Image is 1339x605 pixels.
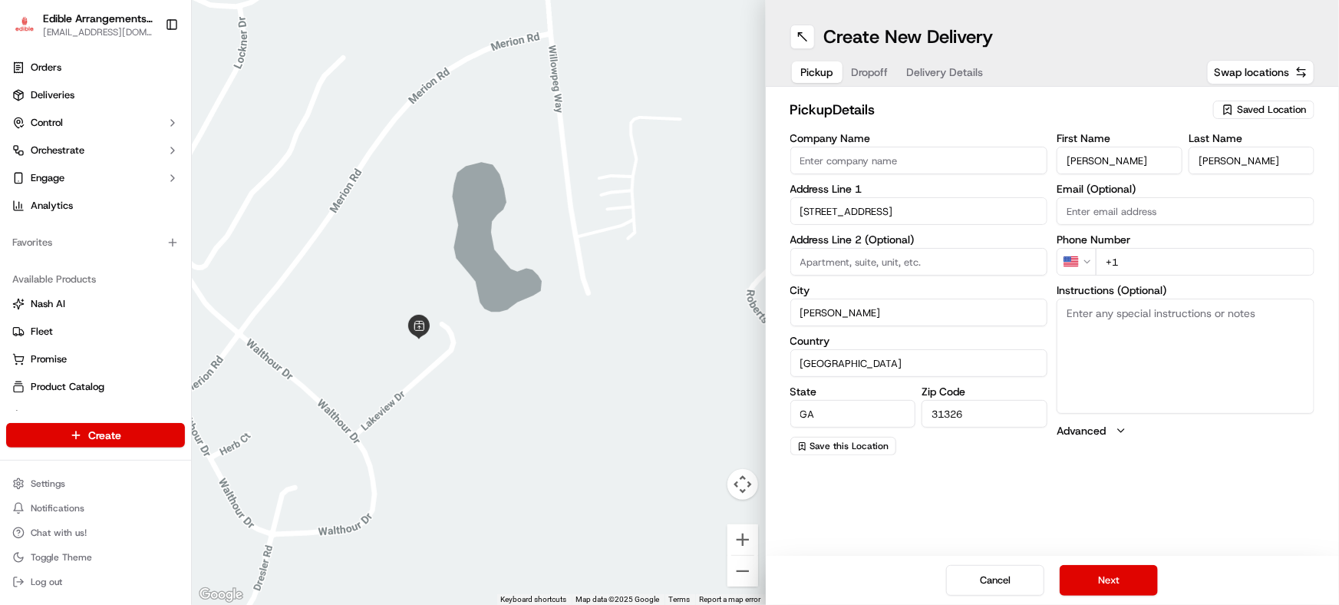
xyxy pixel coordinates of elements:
a: 📗Knowledge Base [9,217,124,244]
a: Promise [12,352,179,366]
a: Fleet [12,325,179,339]
span: Settings [31,478,65,490]
button: Next [1060,565,1158,596]
a: Deliveries [6,83,185,107]
span: Edible Arrangements - [GEOGRAPHIC_DATA], [GEOGRAPHIC_DATA] [43,11,153,26]
input: Apartment, suite, unit, etc. [790,248,1048,276]
span: Knowledge Base [31,223,117,238]
span: Returns [31,408,65,422]
label: Advanced [1057,423,1106,438]
button: Zoom in [727,524,758,555]
label: City [790,285,1048,296]
a: Returns [12,408,179,422]
button: Save this Location [790,437,896,455]
input: Enter phone number [1096,248,1314,276]
button: Promise [6,347,185,372]
span: Orchestrate [31,144,84,157]
label: Email (Optional) [1057,183,1314,194]
label: Company Name [790,133,1048,144]
span: Deliveries [31,88,74,102]
span: Map data ©2025 Google [576,595,660,603]
button: Create [6,423,185,448]
div: Favorites [6,230,185,255]
label: Phone Number [1057,234,1314,245]
div: Available Products [6,267,185,292]
input: Enter state [790,400,916,428]
button: Swap locations [1207,60,1314,84]
input: Enter email address [1057,197,1314,225]
button: Start new chat [261,151,279,170]
img: 1736555255976-a54dd68f-1ca7-489b-9aae-adbdc363a1c4 [15,147,43,174]
h2: pickup Details [790,99,1205,121]
span: Fleet [31,325,53,339]
button: Zoom out [727,556,758,587]
label: Country [790,336,1048,346]
a: Orders [6,55,185,80]
p: Welcome 👋 [15,61,279,86]
a: Product Catalog [12,380,179,394]
button: Product Catalog [6,375,185,399]
label: Instructions (Optional) [1057,285,1314,296]
button: Map camera controls [727,469,758,500]
input: Enter last name [1189,147,1314,174]
button: [EMAIL_ADDRESS][DOMAIN_NAME] [43,26,153,38]
a: Terms (opens in new tab) [669,595,691,603]
span: Notifications [31,502,84,514]
span: API Documentation [145,223,246,238]
label: First Name [1057,133,1182,144]
label: Address Line 1 [790,183,1048,194]
span: Log out [31,576,62,588]
button: Toggle Theme [6,547,185,568]
img: Google [196,585,246,605]
span: Chat with us! [31,527,87,539]
a: Powered byPylon [108,260,186,272]
button: Keyboard shortcuts [501,594,567,605]
button: Advanced [1057,423,1314,438]
input: Enter city [790,299,1048,326]
button: Settings [6,473,185,494]
button: Notifications [6,498,185,519]
button: Edible Arrangements - Savannah, GAEdible Arrangements - [GEOGRAPHIC_DATA], [GEOGRAPHIC_DATA][EMAI... [6,6,159,43]
button: Chat with us! [6,522,185,544]
button: Fleet [6,319,185,344]
button: Saved Location [1213,99,1314,121]
input: Enter address [790,197,1048,225]
span: Orders [31,61,61,74]
input: Got a question? Start typing here... [40,99,276,115]
h1: Create New Delivery [824,25,994,49]
label: Address Line 2 (Optional) [790,234,1048,245]
a: Analytics [6,193,185,218]
a: Open this area in Google Maps (opens a new window) [196,585,246,605]
button: Control [6,111,185,135]
button: Returns [6,402,185,427]
span: Pickup [801,64,833,80]
span: Engage [31,171,64,185]
input: Enter first name [1057,147,1182,174]
div: 💻 [130,224,142,236]
img: Nash [15,15,46,46]
span: Product Catalog [31,380,104,394]
span: Dropoff [852,64,889,80]
span: Control [31,116,63,130]
div: 📗 [15,224,28,236]
button: Orchestrate [6,138,185,163]
input: Enter zip code [922,400,1047,428]
a: Nash AI [12,297,179,311]
button: Engage [6,166,185,190]
a: 💻API Documentation [124,217,252,244]
span: Nash AI [31,297,65,311]
span: Promise [31,352,67,366]
span: Save this Location [810,440,889,452]
span: Toggle Theme [31,551,92,564]
div: Start new chat [52,147,252,162]
label: State [790,386,916,397]
input: Enter company name [790,147,1048,174]
img: Edible Arrangements - Savannah, GA [12,14,37,36]
button: Cancel [946,565,1044,596]
button: Log out [6,571,185,593]
span: Swap locations [1214,64,1289,80]
button: Nash AI [6,292,185,316]
span: Pylon [153,260,186,272]
input: Enter country [790,349,1048,377]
